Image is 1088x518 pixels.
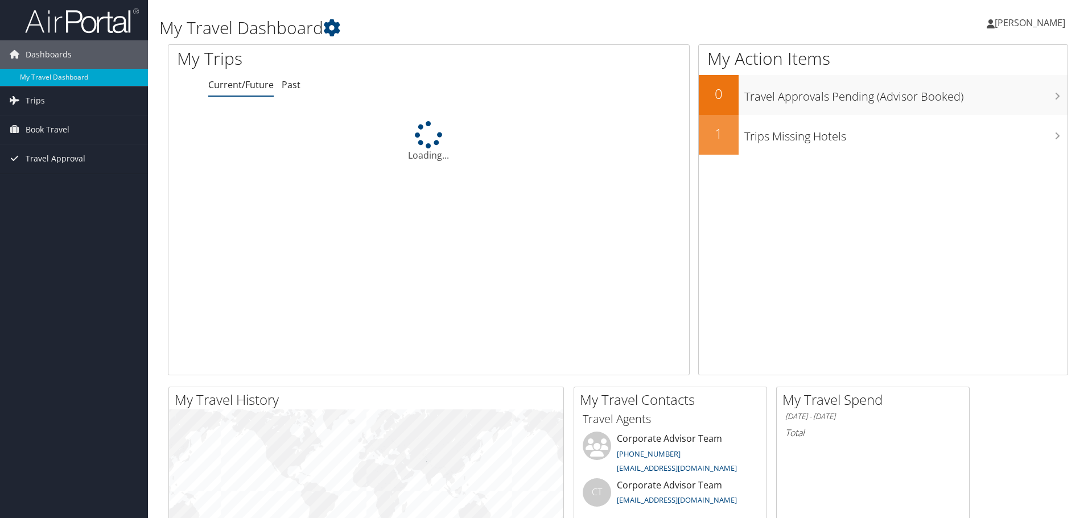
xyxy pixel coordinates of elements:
[699,124,739,143] h2: 1
[175,390,563,409] h2: My Travel History
[699,75,1068,115] a: 0Travel Approvals Pending (Advisor Booked)
[282,78,300,91] a: Past
[177,47,464,71] h1: My Trips
[617,449,681,459] a: [PHONE_NUMBER]
[208,78,274,91] a: Current/Future
[744,83,1068,105] h3: Travel Approvals Pending (Advisor Booked)
[617,463,737,473] a: [EMAIL_ADDRESS][DOMAIN_NAME]
[26,86,45,115] span: Trips
[168,121,689,162] div: Loading...
[785,411,961,422] h6: [DATE] - [DATE]
[26,115,69,144] span: Book Travel
[583,411,758,427] h3: Travel Agents
[577,432,764,478] li: Corporate Advisor Team
[995,16,1065,29] span: [PERSON_NAME]
[699,115,1068,155] a: 1Trips Missing Hotels
[26,40,72,69] span: Dashboards
[583,478,611,507] div: CT
[785,426,961,439] h6: Total
[617,495,737,505] a: [EMAIL_ADDRESS][DOMAIN_NAME]
[25,7,139,34] img: airportal-logo.png
[159,16,771,40] h1: My Travel Dashboard
[580,390,766,409] h2: My Travel Contacts
[26,144,85,173] span: Travel Approval
[987,6,1077,40] a: [PERSON_NAME]
[744,123,1068,144] h3: Trips Missing Hotels
[577,478,764,515] li: Corporate Advisor Team
[782,390,969,409] h2: My Travel Spend
[699,84,739,103] h2: 0
[699,47,1068,71] h1: My Action Items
